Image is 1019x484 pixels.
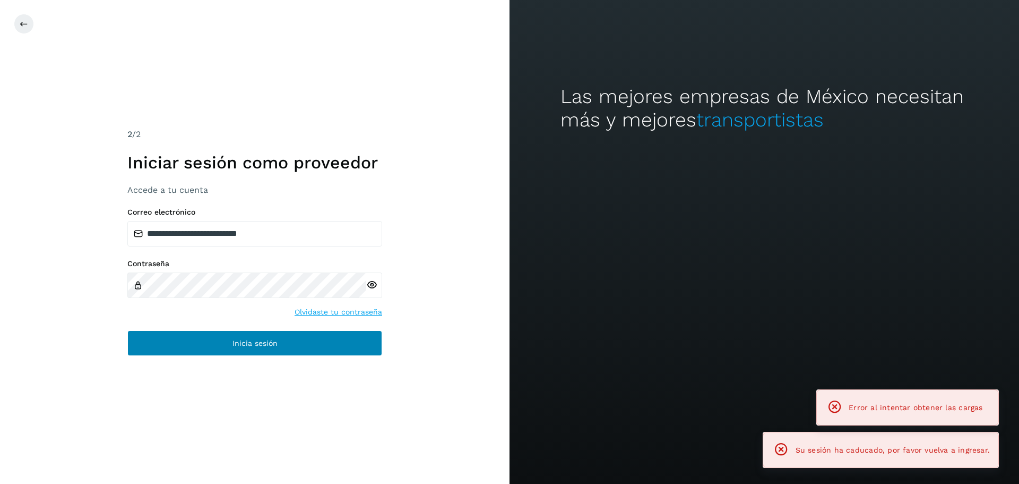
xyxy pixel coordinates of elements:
[560,85,968,132] h2: Las mejores empresas de México necesitan más y mejores
[127,330,382,356] button: Inicia sesión
[696,108,824,131] span: transportistas
[127,152,382,173] h1: Iniciar sesión como proveedor
[295,307,382,318] a: Olvidaste tu contraseña
[127,128,382,141] div: /2
[127,259,382,268] label: Contraseña
[127,185,382,195] h3: Accede a tu cuenta
[127,129,132,139] span: 2
[849,403,982,412] span: Error al intentar obtener las cargas
[127,208,382,217] label: Correo electrónico
[796,446,990,454] span: Su sesión ha caducado, por favor vuelva a ingresar.
[232,339,278,347] span: Inicia sesión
